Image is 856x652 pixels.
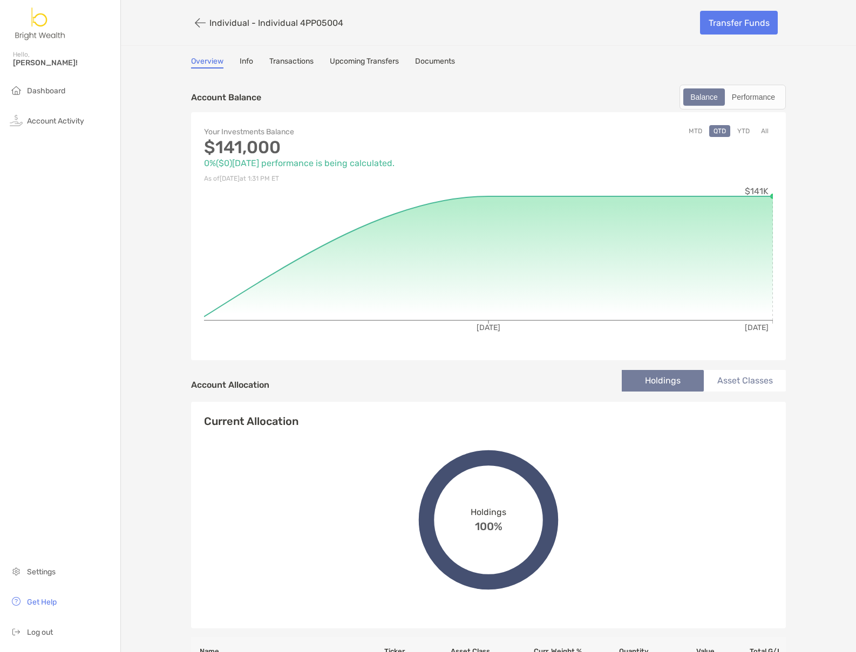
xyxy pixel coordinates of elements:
img: settings icon [10,565,23,578]
img: household icon [10,84,23,97]
button: YTD [733,125,754,137]
tspan: $141K [745,186,769,196]
img: get-help icon [10,595,23,608]
span: 100% [475,517,502,533]
button: All [757,125,773,137]
li: Holdings [622,370,704,392]
p: As of [DATE] at 1:31 PM ET [204,172,488,186]
tspan: [DATE] [745,323,769,332]
span: [PERSON_NAME]! [13,58,114,67]
li: Asset Classes [704,370,786,392]
span: Account Activity [27,116,84,126]
h4: Current Allocation [204,415,298,428]
tspan: [DATE] [477,323,500,332]
img: activity icon [10,114,23,127]
img: Zoe Logo [13,4,68,43]
button: QTD [709,125,730,137]
span: Settings [27,567,56,576]
a: Transactions [269,57,314,68]
span: Get Help [27,598,57,607]
img: logout icon [10,625,23,638]
a: Documents [415,57,455,68]
h4: Account Allocation [191,380,269,390]
p: $141,000 [204,141,488,154]
p: 0% ( $0 ) [DATE] performance is being calculated. [204,156,488,170]
span: Dashboard [27,86,65,95]
div: segmented control [680,85,786,109]
a: Info [240,57,253,68]
p: Your Investments Balance [204,125,488,139]
div: Performance [726,90,781,105]
a: Upcoming Transfers [330,57,399,68]
a: Transfer Funds [700,11,778,35]
div: Balance [684,90,724,105]
a: Overview [191,57,223,68]
p: Individual - Individual 4PP05004 [209,18,343,28]
button: MTD [684,125,706,137]
span: Holdings [471,507,506,517]
p: Account Balance [191,91,261,104]
span: Log out [27,628,53,637]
